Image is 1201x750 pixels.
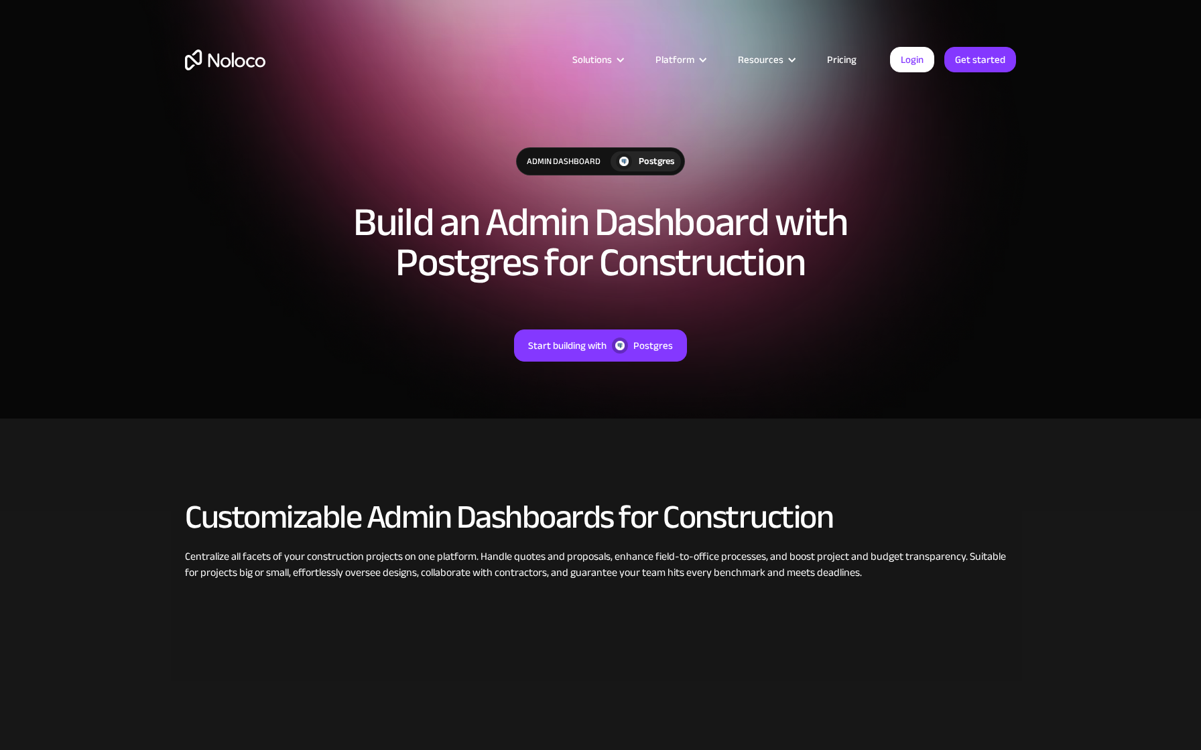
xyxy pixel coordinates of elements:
[572,51,612,68] div: Solutions
[810,51,873,68] a: Pricing
[299,202,902,283] h1: Build an Admin Dashboard with Postgres for Construction
[639,51,721,68] div: Platform
[514,329,687,362] a: Start building withPostgres
[655,51,694,68] div: Platform
[556,51,639,68] div: Solutions
[517,148,611,175] div: Admin Dashboard
[633,337,673,354] div: Postgres
[185,548,1016,581] div: Centralize all facets of your construction projects on one platform. Handle quotes and proposals,...
[528,337,607,354] div: Start building with
[185,499,1016,535] h2: Customizable Admin Dashboards for Construction
[944,47,1016,72] a: Get started
[738,51,783,68] div: Resources
[185,50,265,70] a: home
[721,51,810,68] div: Resources
[639,154,674,169] div: Postgres
[890,47,934,72] a: Login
